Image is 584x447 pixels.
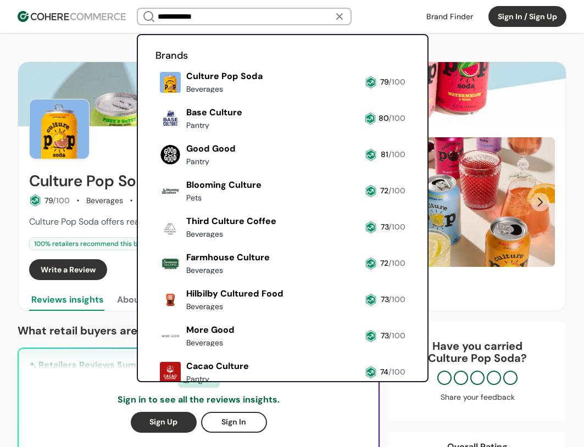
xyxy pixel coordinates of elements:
[388,149,405,159] span: /100
[381,222,388,232] span: 73
[380,258,388,268] span: 72
[388,77,405,87] span: /100
[131,412,197,433] button: Sign Up
[201,412,267,433] button: Sign In
[86,195,123,206] div: Beverages
[531,193,549,211] button: Next Slide
[399,340,555,364] div: Have you carried
[390,137,555,267] img: Slide 0
[388,186,405,195] span: /100
[53,195,70,205] span: /100
[18,322,380,339] p: What retail buyers are saying about this brand
[388,258,405,268] span: /100
[29,99,90,159] img: Brand Photo
[399,352,555,364] p: Culture Pop Soda ?
[118,393,280,406] p: Sign in to see all the reviews insights.
[388,222,405,232] span: /100
[388,113,405,123] span: /100
[29,259,107,280] button: Write a Review
[381,294,388,304] span: 73
[388,367,405,377] span: /100
[155,48,410,63] h2: Brands
[380,186,388,195] span: 72
[29,172,155,190] h2: Culture Pop Soda
[381,331,388,340] span: 73
[380,367,388,377] span: 74
[29,289,106,311] button: Reviews insights
[390,137,555,267] div: Carousel
[29,216,265,227] span: Culture Pop Soda offers real - fruit - juice, probiotic sodas.
[399,392,555,403] div: Share your feedback
[388,331,405,340] span: /100
[381,149,388,159] span: 81
[115,289,190,311] button: About the brand
[379,113,388,123] span: 80
[380,77,388,87] span: 79
[45,195,53,205] span: 79
[488,6,566,27] button: Sign In / Sign Up
[18,11,126,22] img: Cohere Logo
[390,137,555,267] div: Slide 1
[388,294,405,304] span: /100
[29,237,158,250] div: 100 % retailers recommend this brand
[18,62,566,126] img: Brand cover image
